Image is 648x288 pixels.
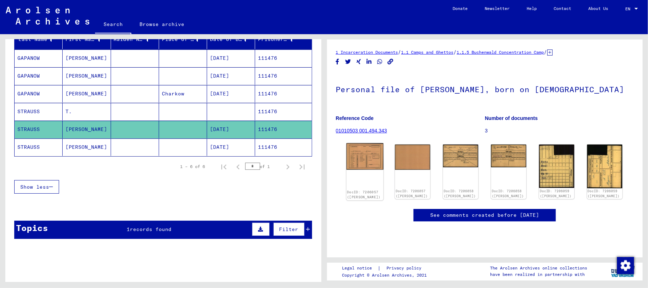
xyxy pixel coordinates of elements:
img: yv_logo.png [610,262,636,280]
img: Arolsen_neg.svg [6,7,89,25]
a: Legal notice [342,265,378,272]
span: / [544,49,547,55]
div: 1 – 6 of 6 [180,163,205,170]
mat-cell: Charkow [159,85,207,103]
mat-cell: STRAUSS [15,138,63,156]
mat-cell: STRAUSS [15,103,63,120]
a: DocID: 7206059 ([PERSON_NAME]) [588,189,620,198]
img: 002.jpg [491,145,526,167]
mat-cell: [DATE] [207,85,255,103]
mat-cell: [DATE] [207,121,255,138]
p: Copyright © Arolsen Archives, 2021 [342,272,430,278]
mat-cell: [DATE] [207,49,255,67]
mat-cell: 111476 [255,138,311,156]
span: Filter [279,226,299,232]
mat-cell: [PERSON_NAME] [63,121,111,138]
mat-cell: [DATE] [207,138,255,156]
button: Filter [273,222,305,236]
mat-cell: 111476 [255,103,311,120]
a: Privacy policy [381,265,430,272]
button: Copy link [387,57,394,66]
mat-cell: 111476 [255,67,311,85]
mat-cell: GAPANOW [15,67,63,85]
img: 002.jpg [587,145,622,188]
a: DocID: 7206058 ([PERSON_NAME]) [492,189,524,198]
div: Topics [16,221,48,234]
mat-cell: [PERSON_NAME] [63,67,111,85]
mat-cell: T. [63,103,111,120]
div: | [342,265,430,272]
img: 001.jpg [539,145,574,188]
mat-cell: 111476 [255,49,311,67]
a: DocID: 7206059 ([PERSON_NAME]) [540,189,572,198]
a: Search [95,16,131,34]
a: DocID: 7206057 ([PERSON_NAME]) [347,190,380,199]
img: 002.jpg [395,145,430,170]
a: Browse archive [131,16,193,33]
button: Show less [14,180,59,194]
p: 3 [485,127,634,135]
button: Share on Xing [355,57,363,66]
mat-cell: 111476 [255,121,311,138]
button: Share on LinkedIn [365,57,373,66]
a: 1.1 Camps and Ghettos [401,49,454,55]
button: Last page [295,159,309,174]
span: / [398,49,401,55]
mat-cell: GAPANOW [15,85,63,103]
mat-cell: STRAUSS [15,121,63,138]
mat-cell: [PERSON_NAME] [63,49,111,67]
a: 1 Incarceration Documents [336,49,398,55]
img: 001.jpg [443,145,478,167]
mat-cell: [PERSON_NAME] [63,138,111,156]
span: Show less [20,184,49,190]
span: records found [130,226,172,232]
mat-cell: GAPANOW [15,49,63,67]
button: Share on WhatsApp [376,57,384,66]
img: Change consent [617,257,634,274]
a: DocID: 7206058 ([PERSON_NAME]) [444,189,476,198]
span: EN [625,6,633,11]
button: Next page [281,159,295,174]
button: Previous page [231,159,245,174]
h1: Personal file of [PERSON_NAME], born on [DEMOGRAPHIC_DATA] [336,73,634,104]
a: See comments created before [DATE] [430,211,539,219]
mat-cell: [PERSON_NAME] [63,85,111,103]
img: 001.jpg [346,143,383,170]
a: 1.1.5 Buchenwald Concentration Camp [457,49,544,55]
div: of 1 [245,163,281,170]
mat-cell: 111476 [255,85,311,103]
b: Number of documents [485,115,538,121]
mat-cell: [DATE] [207,67,255,85]
p: The Arolsen Archives online collections [490,265,587,271]
span: 1 [127,226,130,232]
a: DocID: 7206057 ([PERSON_NAME]) [396,189,428,198]
span: / [454,49,457,55]
b: Reference Code [336,115,374,121]
a: 01010503 001.494.343 [336,128,387,133]
button: Share on Facebook [334,57,341,66]
button: Share on Twitter [344,57,352,66]
button: First page [217,159,231,174]
p: have been realized in partnership with [490,271,587,278]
